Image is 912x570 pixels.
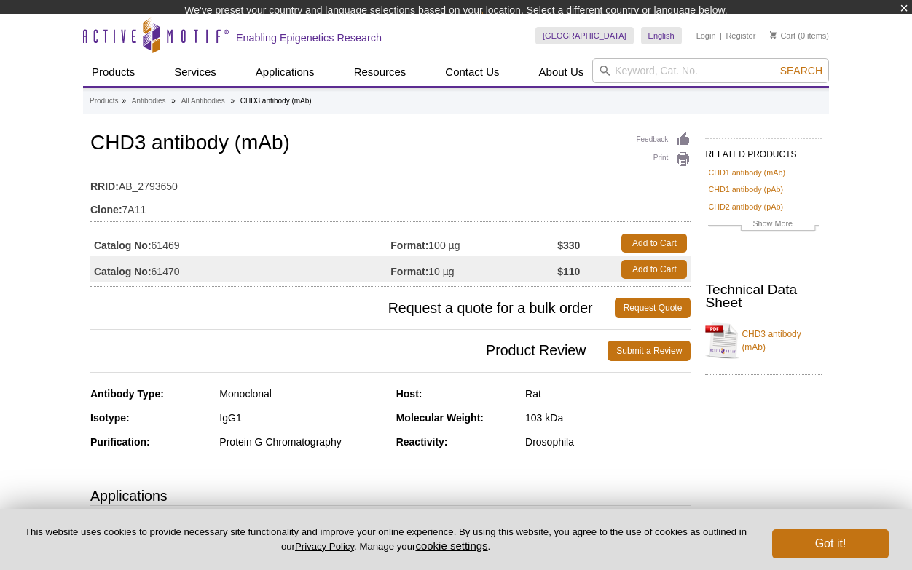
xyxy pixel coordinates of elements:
[705,283,822,309] h2: Technical Data Sheet
[390,265,428,278] strong: Format:
[90,230,390,256] td: 61469
[396,388,422,400] strong: Host:
[780,65,822,76] span: Search
[708,166,785,179] a: CHD1 antibody (mAb)
[415,539,487,552] button: cookie settings
[90,171,691,194] td: AB_2793650
[230,97,235,105] li: »
[396,412,484,424] strong: Molecular Weight:
[219,387,385,400] div: Monoclonal
[390,256,557,282] td: 10 µg
[23,526,748,553] p: This website uses cookies to provide necessary site functionality and improve your online experie...
[90,203,122,216] strong: Clone:
[770,27,829,44] li: (0 items)
[240,97,312,105] li: CHD3 antibody (mAb)
[636,151,691,167] a: Print
[770,31,777,39] img: Your Cart
[90,256,390,282] td: 61470
[345,58,415,86] a: Resources
[708,200,783,213] a: CHD2 antibody (pAb)
[90,132,691,157] h1: CHD3 antibody (mAb)
[708,217,819,234] a: Show More
[770,31,795,41] a: Cart
[122,97,126,105] li: »
[772,529,889,558] button: Got it!
[615,298,691,318] a: Request Quote
[94,239,152,252] strong: Catalog No:
[621,234,687,253] a: Add to Cart
[557,265,580,278] strong: $110
[696,31,716,41] a: Login
[592,58,829,83] input: Keyword, Cat. No.
[396,436,448,448] strong: Reactivity:
[90,194,691,218] td: 7A11
[83,58,144,86] a: Products
[171,97,176,105] li: »
[165,58,225,86] a: Services
[390,230,557,256] td: 100 µg
[390,239,428,252] strong: Format:
[525,435,691,448] div: Drosophila
[535,27,634,44] a: [GEOGRAPHIC_DATA]
[94,265,152,278] strong: Catalog No:
[219,435,385,448] div: Protein G Chromatography
[90,298,615,318] span: Request a quote for a bulk order
[608,341,691,361] a: Submit a Review
[525,411,691,424] div: 103 kDa
[90,436,150,448] strong: Purification:
[90,388,164,400] strong: Antibody Type:
[530,58,593,86] a: About Us
[247,58,323,86] a: Applications
[481,11,520,45] img: Change Here
[720,27,722,44] li: |
[90,341,608,361] span: Product Review
[90,95,118,108] a: Products
[219,411,385,424] div: IgG1
[636,132,691,148] a: Feedback
[525,387,691,400] div: Rat
[132,95,166,108] a: Antibodies
[557,239,580,252] strong: $330
[621,260,687,279] a: Add to Cart
[236,31,382,44] h2: Enabling Epigenetics Research
[181,95,225,108] a: All Antibodies
[708,183,783,196] a: CHD1 antibody (pAb)
[295,541,354,552] a: Privacy Policy
[90,412,130,424] strong: Isotype:
[776,64,827,77] button: Search
[705,138,822,164] h2: RELATED PRODUCTS
[641,27,682,44] a: English
[436,58,508,86] a: Contact Us
[726,31,755,41] a: Register
[90,485,691,507] h3: Applications
[705,319,822,363] a: CHD3 antibody (mAb)
[90,180,119,193] strong: RRID:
